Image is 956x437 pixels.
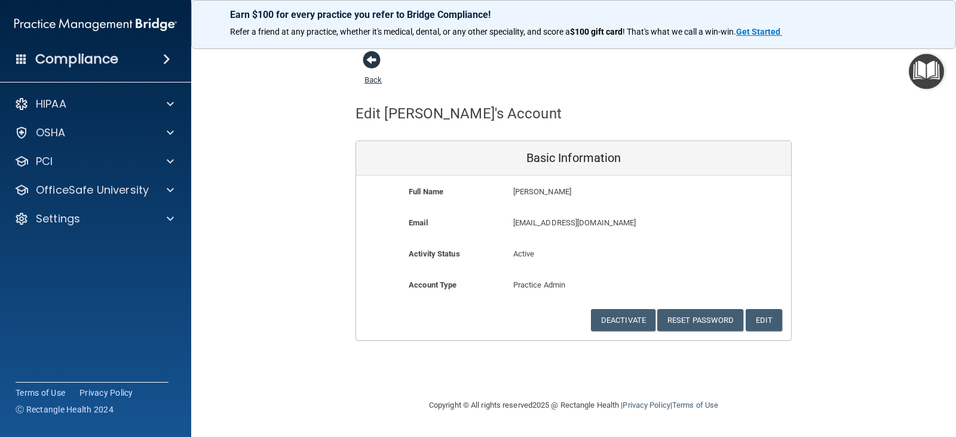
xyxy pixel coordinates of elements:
b: Full Name [409,187,443,196]
button: Reset Password [657,309,743,331]
div: Copyright © All rights reserved 2025 @ Rectangle Health | | [356,386,792,424]
p: OfficeSafe University [36,183,149,197]
a: Get Started [736,27,782,36]
img: PMB logo [14,13,177,36]
button: Edit [746,309,782,331]
a: Terms of Use [16,387,65,399]
h4: Edit [PERSON_NAME]'s Account [356,106,562,121]
p: Practice Admin [513,278,635,292]
h4: Compliance [35,51,118,68]
b: Activity Status [409,249,460,258]
a: Terms of Use [672,401,718,410]
a: OfficeSafe University [14,183,174,197]
a: HIPAA [14,97,174,111]
span: Refer a friend at any practice, whether it's medical, dental, or any other speciality, and score a [230,27,570,36]
p: PCI [36,154,53,169]
p: [EMAIL_ADDRESS][DOMAIN_NAME] [513,216,704,230]
a: Privacy Policy [623,401,670,410]
a: OSHA [14,126,174,140]
p: HIPAA [36,97,66,111]
span: ! That's what we call a win-win. [623,27,736,36]
p: OSHA [36,126,66,140]
strong: $100 gift card [570,27,623,36]
p: Active [513,247,635,261]
b: Email [409,218,428,227]
a: Privacy Policy [79,387,133,399]
b: Account Type [409,280,456,289]
span: Ⓒ Rectangle Health 2024 [16,404,114,415]
p: Settings [36,212,80,226]
a: PCI [14,154,174,169]
strong: Get Started [736,27,780,36]
p: [PERSON_NAME] [513,185,704,199]
a: Settings [14,212,174,226]
p: Earn $100 for every practice you refer to Bridge Compliance! [230,9,917,20]
div: Basic Information [356,141,791,176]
a: Back [364,61,382,84]
button: Deactivate [591,309,655,331]
button: Open Resource Center [909,54,944,89]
